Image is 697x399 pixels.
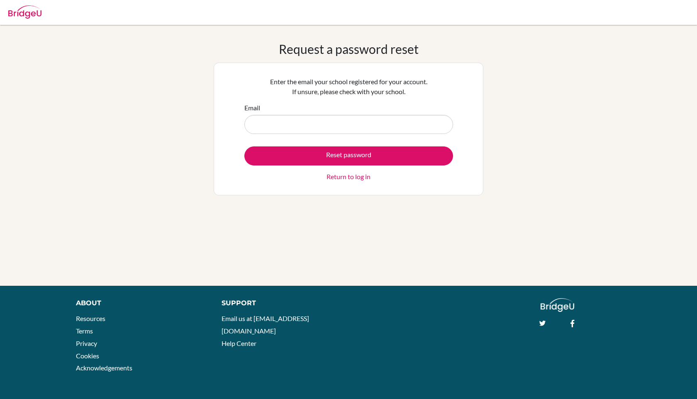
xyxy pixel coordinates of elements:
a: Privacy [76,339,97,347]
a: Help Center [222,339,256,347]
a: Email us at [EMAIL_ADDRESS][DOMAIN_NAME] [222,314,309,335]
div: About [76,298,203,308]
label: Email [244,103,260,113]
img: logo_white@2x-f4f0deed5e89b7ecb1c2cc34c3e3d731f90f0f143d5ea2071677605dd97b5244.png [541,298,574,312]
a: Cookies [76,352,99,360]
div: Support [222,298,339,308]
a: Resources [76,314,105,322]
img: Bridge-U [8,5,41,19]
p: Enter the email your school registered for your account. If unsure, please check with your school. [244,77,453,97]
a: Return to log in [327,172,370,182]
h1: Request a password reset [279,41,419,56]
button: Reset password [244,146,453,165]
a: Acknowledgements [76,364,132,372]
a: Terms [76,327,93,335]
